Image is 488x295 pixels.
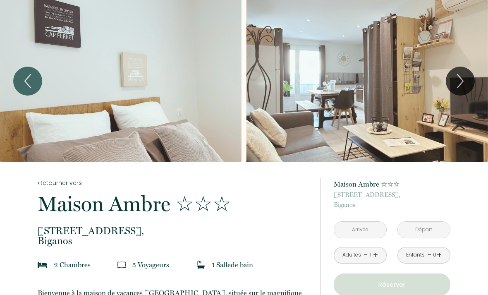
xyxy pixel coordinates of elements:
div: Adultes [342,251,361,259]
span: s [88,261,91,269]
p: Biganos [334,190,450,210]
input: Départ [398,222,450,238]
a: Retourner vers [38,178,309,187]
p: 2 Chambre [54,259,91,271]
div: 1 [368,251,373,259]
span: s [166,261,169,269]
p: Réserver [337,280,447,290]
a: + [373,249,378,261]
a: - [364,249,368,261]
a: + [437,249,442,261]
span: [STREET_ADDRESS], [38,226,309,236]
p: Maison Ambre ☆☆☆ [334,178,450,190]
p: Biganos [38,226,309,246]
input: Arrivée [334,222,386,238]
p: 5 Voyageur [132,259,169,271]
p: Maison Ambre ☆☆☆ [38,194,309,214]
div: Enfants [406,251,425,259]
div: 0 [433,251,437,259]
a: - [427,249,432,261]
button: Previous [13,67,42,96]
span: [STREET_ADDRESS], [334,190,450,200]
p: 1 Salle de bain [212,259,253,271]
img: guests [117,261,126,269]
button: Next [446,67,475,96]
